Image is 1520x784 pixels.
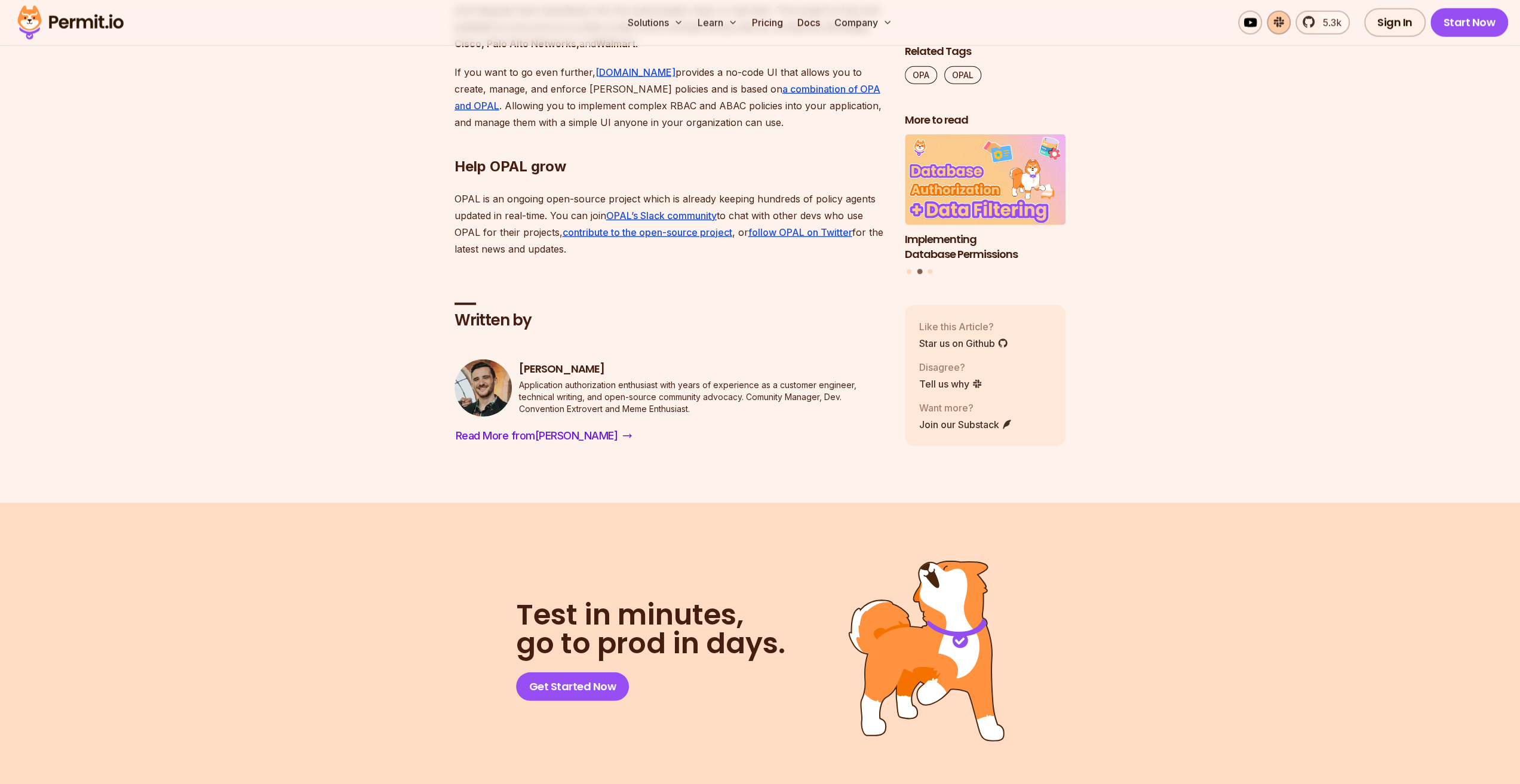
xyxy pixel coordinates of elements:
a: Implementing Database PermissionsImplementing Database Permissions [905,134,1066,262]
h3: [PERSON_NAME] [519,362,886,377]
li: 2 of 3 [905,134,1066,262]
img: Daniel Bass [455,359,512,417]
span: 5.3k [1316,16,1341,30]
h2: More to read [905,112,1066,127]
img: Permit logo [12,2,129,43]
p: Application authorization enthusiast with years of experience as a customer engineer, technical w... [519,379,886,415]
p: Disagree? [919,359,982,374]
button: Go to slide 3 [928,269,932,274]
a: Star us on Github [919,336,1008,350]
img: Implementing Database Permissions [905,134,1066,225]
a: Docs [793,11,825,35]
h3: Implementing Database Permissions [905,232,1066,262]
p: Like this Article? [919,319,1008,333]
button: Solutions [623,11,688,35]
button: Learn [693,11,742,35]
a: Get Started Now [516,672,630,701]
a: 5.3k [1295,11,1350,35]
div: Posts [905,134,1066,276]
a: Read More from[PERSON_NAME] [455,426,634,445]
p: If you want to go even further, provides a no-code UI that allows you to create, manage, and enfo... [455,64,886,131]
strong: Tesla, Cisco, Palo Alto Networks, [455,21,869,50]
button: Company [830,11,897,35]
a: contribute to the open-source project [563,226,732,238]
h2: Help OPAL grow [455,109,886,176]
a: Tell us why [919,376,982,391]
button: Go to slide 2 [917,269,922,275]
span: Read More from [PERSON_NAME] [456,428,618,444]
a: [DOMAIN_NAME] [595,66,675,78]
span: Test in minutes, [516,601,785,629]
strong: Walmart [596,38,635,50]
a: Start Now [1430,8,1509,37]
a: OPA [905,66,937,84]
a: OPAL [944,66,981,84]
h2: go to prod in days. [516,601,785,658]
a: Join our Substack [919,417,1012,431]
a: Sign In [1364,8,1426,37]
p: OPAL is an ongoing open-source project which is already keeping hundreds of policy agents updated... [455,190,886,257]
button: Go to slide 1 [907,269,911,274]
a: Pricing [747,11,788,35]
a: a combination of OPA and OPAL [455,83,880,112]
a: follow OPAL on Twitter [748,226,852,238]
h2: Related Tags [905,44,1066,59]
a: OPAL’s Slack community [606,210,717,222]
p: Want more? [919,400,1012,414]
h2: Written by [455,310,886,331]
